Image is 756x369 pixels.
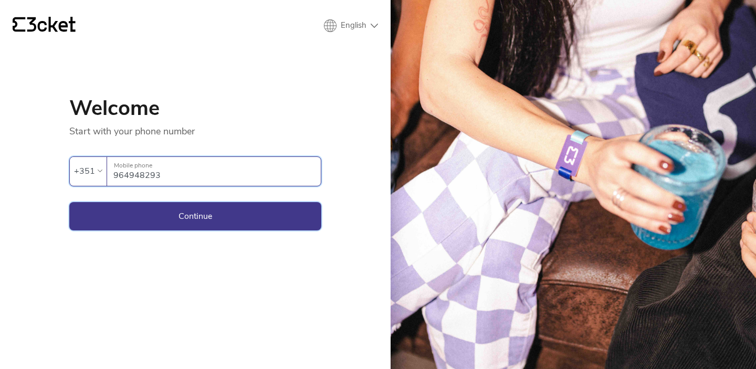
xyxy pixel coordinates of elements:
[13,17,25,32] g: {' '}
[107,157,321,174] label: Mobile phone
[69,98,321,119] h1: Welcome
[113,157,321,186] input: Mobile phone
[74,163,95,179] div: +351
[69,202,321,230] button: Continue
[13,17,76,35] a: {' '}
[69,119,321,138] p: Start with your phone number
